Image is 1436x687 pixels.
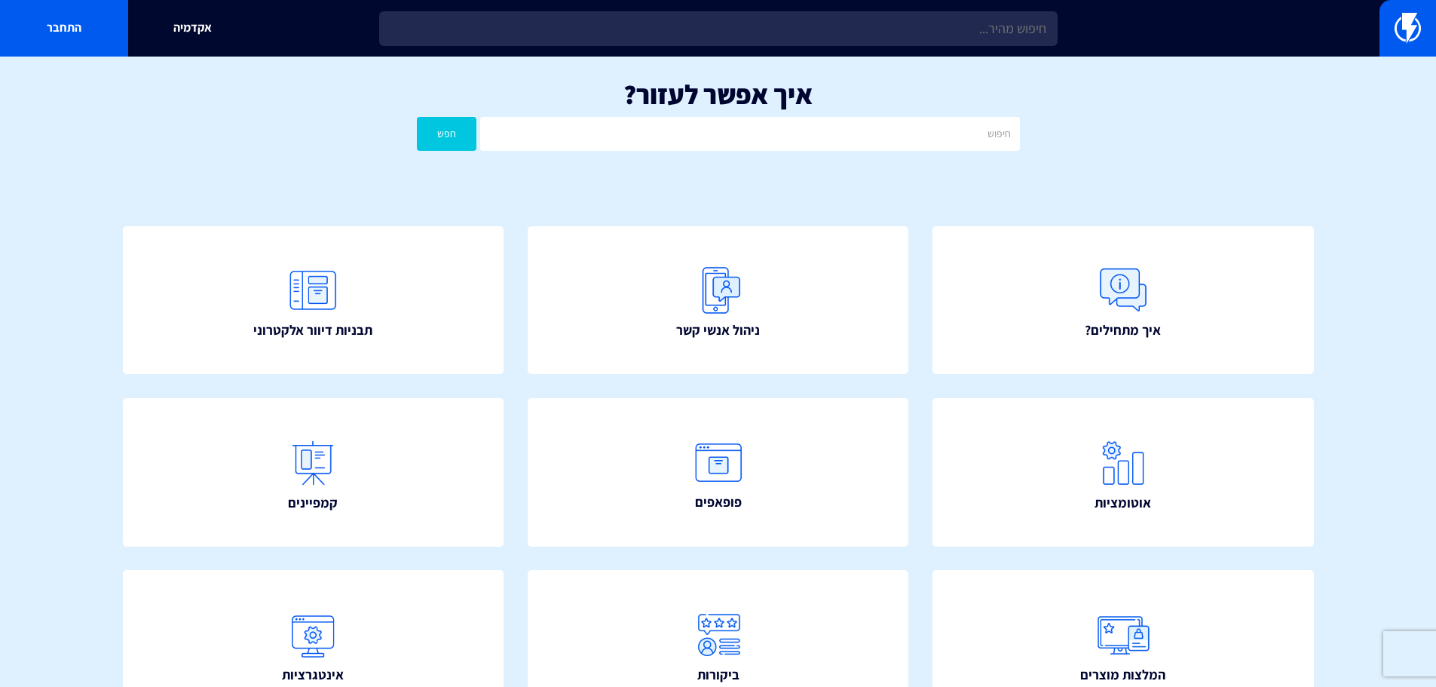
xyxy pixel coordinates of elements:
a: אוטומציות [932,398,1314,547]
span: המלצות מוצרים [1080,665,1165,685]
a: ניהול אנשי קשר [528,226,909,375]
input: חיפוש [480,117,1019,151]
span: פופאפים [695,492,742,512]
span: תבניות דיוור אלקטרוני [253,320,372,340]
span: ביקורות [697,665,739,685]
span: אינטגרציות [282,665,344,685]
span: קמפיינים [288,493,338,513]
a: תבניות דיוור אלקטרוני [123,226,504,375]
span: אוטומציות [1095,493,1151,513]
a: איך מתחילים? [932,226,1314,375]
span: איך מתחילים? [1085,320,1161,340]
input: חיפוש מהיר... [379,11,1058,46]
h1: איך אפשר לעזור? [23,79,1413,109]
button: חפש [417,117,477,151]
a: קמפיינים [123,398,504,547]
span: ניהול אנשי קשר [676,320,760,340]
a: פופאפים [528,398,909,547]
